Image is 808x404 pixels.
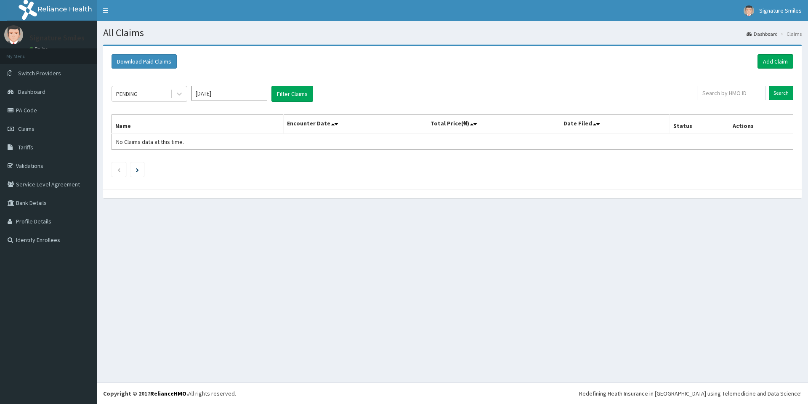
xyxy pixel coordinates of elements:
img: User Image [4,25,23,44]
span: Tariffs [18,144,33,151]
footer: All rights reserved. [97,383,808,404]
div: Redefining Heath Insurance in [GEOGRAPHIC_DATA] using Telemedicine and Data Science! [579,389,802,398]
a: Next page [136,166,139,173]
h1: All Claims [103,27,802,38]
a: Add Claim [757,54,793,69]
input: Select Month and Year [191,86,267,101]
input: Search by HMO ID [697,86,766,100]
span: No Claims data at this time. [116,138,184,146]
a: Dashboard [747,30,778,37]
div: PENDING [116,90,138,98]
input: Search [769,86,793,100]
span: Dashboard [18,88,45,96]
strong: Copyright © 2017 . [103,390,188,397]
th: Date Filed [560,115,670,134]
th: Encounter Date [283,115,427,134]
span: Claims [18,125,35,133]
img: User Image [744,5,754,16]
a: RelianceHMO [150,390,186,397]
th: Total Price(₦) [427,115,560,134]
button: Download Paid Claims [112,54,177,69]
th: Status [670,115,729,134]
button: Filter Claims [271,86,313,102]
a: Previous page [117,166,121,173]
p: Signature Smiles [29,34,85,42]
span: Switch Providers [18,69,61,77]
span: Signature Smiles [759,7,802,14]
a: Online [29,46,50,52]
th: Name [112,115,284,134]
th: Actions [729,115,793,134]
li: Claims [779,30,802,37]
